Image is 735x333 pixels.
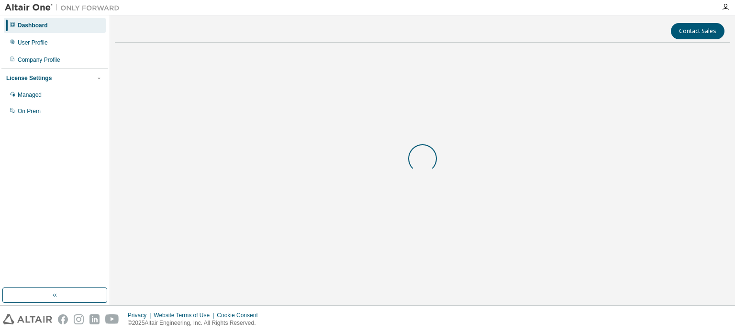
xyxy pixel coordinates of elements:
img: linkedin.svg [89,314,100,324]
div: On Prem [18,107,41,115]
div: Cookie Consent [217,311,263,319]
img: facebook.svg [58,314,68,324]
div: Privacy [128,311,154,319]
img: youtube.svg [105,314,119,324]
div: User Profile [18,39,48,46]
img: instagram.svg [74,314,84,324]
p: © 2025 Altair Engineering, Inc. All Rights Reserved. [128,319,264,327]
img: Altair One [5,3,124,12]
div: Website Terms of Use [154,311,217,319]
div: Company Profile [18,56,60,64]
img: altair_logo.svg [3,314,52,324]
button: Contact Sales [671,23,724,39]
div: Managed [18,91,42,99]
div: License Settings [6,74,52,82]
div: Dashboard [18,22,48,29]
